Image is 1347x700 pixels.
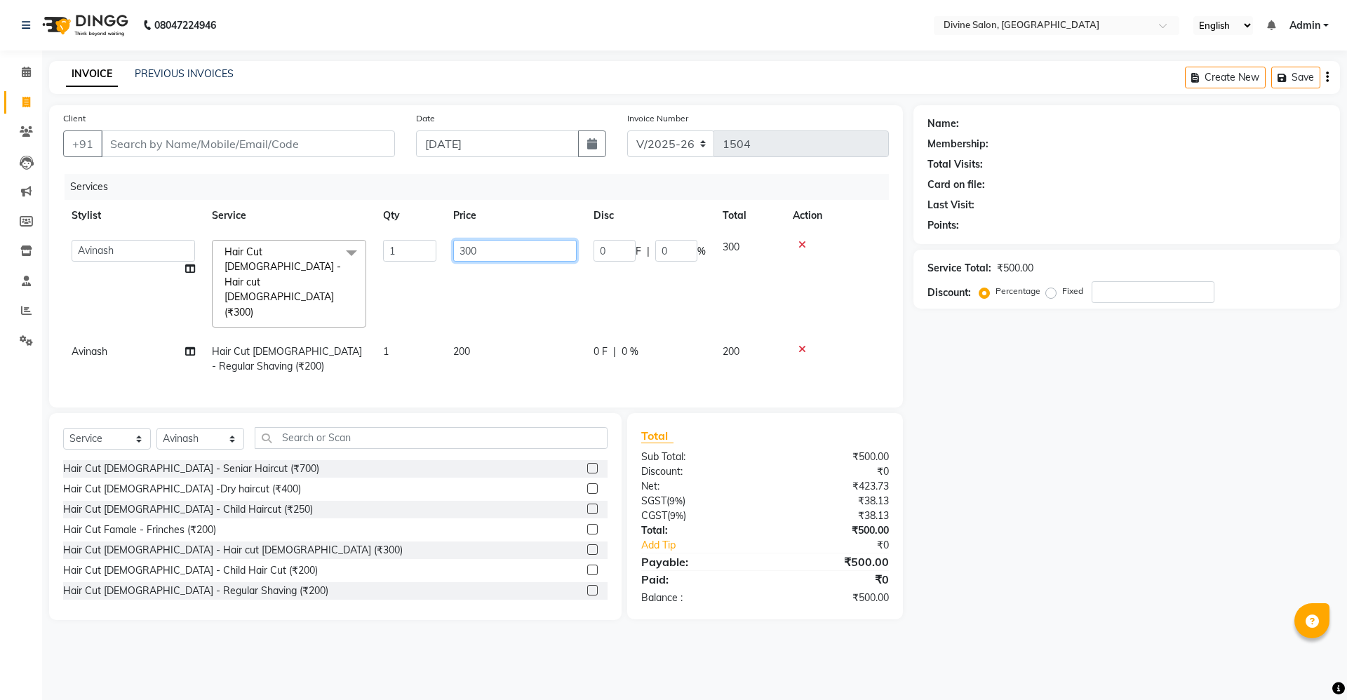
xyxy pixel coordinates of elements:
[66,62,118,87] a: INVOICE
[1271,67,1320,88] button: Save
[631,591,765,605] div: Balance :
[636,244,641,259] span: F
[63,130,102,157] button: +91
[765,464,899,479] div: ₹0
[927,116,959,131] div: Name:
[585,200,714,231] th: Disc
[631,494,765,509] div: ( )
[927,218,959,233] div: Points:
[787,538,899,553] div: ₹0
[723,345,739,358] span: 200
[765,571,899,588] div: ₹0
[203,200,375,231] th: Service
[63,200,203,231] th: Stylist
[631,450,765,464] div: Sub Total:
[135,67,234,80] a: PREVIOUS INVOICES
[927,261,991,276] div: Service Total:
[63,523,216,537] div: Hair Cut Famale - Frinches (₹200)
[641,429,673,443] span: Total
[631,571,765,588] div: Paid:
[723,241,739,253] span: 300
[927,198,974,213] div: Last Visit:
[63,482,301,497] div: Hair Cut [DEMOGRAPHIC_DATA] -Dry haircut (₹400)
[1289,18,1320,33] span: Admin
[765,450,899,464] div: ₹500.00
[72,345,107,358] span: Avinash
[765,479,899,494] div: ₹423.73
[613,344,616,359] span: |
[927,177,985,192] div: Card on file:
[670,510,683,521] span: 9%
[927,285,971,300] div: Discount:
[627,112,688,125] label: Invoice Number
[765,509,899,523] div: ₹38.13
[647,244,650,259] span: |
[765,523,899,538] div: ₹500.00
[669,495,683,506] span: 9%
[927,157,983,172] div: Total Visits:
[997,261,1033,276] div: ₹500.00
[641,494,666,507] span: SGST
[63,584,328,598] div: Hair Cut [DEMOGRAPHIC_DATA] - Regular Shaving (₹200)
[101,130,395,157] input: Search by Name/Mobile/Email/Code
[63,543,403,558] div: Hair Cut [DEMOGRAPHIC_DATA] - Hair cut [DEMOGRAPHIC_DATA] (₹300)
[1062,285,1083,297] label: Fixed
[154,6,216,45] b: 08047224946
[36,6,132,45] img: logo
[996,285,1040,297] label: Percentage
[784,200,889,231] th: Action
[765,494,899,509] div: ₹38.13
[63,112,86,125] label: Client
[631,553,765,570] div: Payable:
[765,591,899,605] div: ₹500.00
[63,462,319,476] div: Hair Cut [DEMOGRAPHIC_DATA] - Seniar Haircut (₹700)
[594,344,608,359] span: 0 F
[697,244,706,259] span: %
[631,523,765,538] div: Total:
[927,137,989,152] div: Membership:
[416,112,435,125] label: Date
[63,563,318,578] div: Hair Cut [DEMOGRAPHIC_DATA] - Child Hair Cut (₹200)
[631,464,765,479] div: Discount:
[1185,67,1266,88] button: Create New
[641,509,667,522] span: CGST
[445,200,585,231] th: Price
[453,345,470,358] span: 200
[63,502,313,517] div: Hair Cut [DEMOGRAPHIC_DATA] - Child Haircut (₹250)
[224,245,341,318] span: Hair Cut [DEMOGRAPHIC_DATA] - Hair cut [DEMOGRAPHIC_DATA] (₹300)
[622,344,638,359] span: 0 %
[765,553,899,570] div: ₹500.00
[631,479,765,494] div: Net:
[714,200,784,231] th: Total
[255,427,608,449] input: Search or Scan
[253,306,260,318] a: x
[383,345,389,358] span: 1
[212,345,362,372] span: Hair Cut [DEMOGRAPHIC_DATA] - Regular Shaving (₹200)
[375,200,445,231] th: Qty
[65,174,899,200] div: Services
[631,538,787,553] a: Add Tip
[631,509,765,523] div: ( )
